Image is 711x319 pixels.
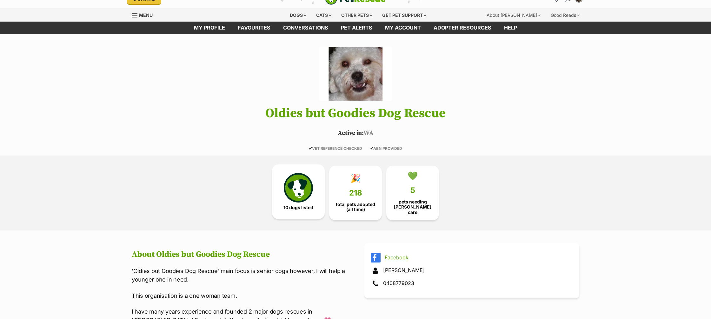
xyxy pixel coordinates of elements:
a: Pet alerts [335,22,379,34]
span: ABN PROVIDED [370,146,402,151]
a: My profile [188,22,231,34]
span: total pets adopted (all time) [335,202,376,212]
span: 10 dogs listed [283,205,313,210]
p: This organisation is a one woman team. [132,291,347,300]
a: 10 dogs listed [272,164,325,219]
span: Active in: [338,129,363,137]
a: Facebook [385,255,570,260]
icon: ✔ [309,146,312,151]
div: Cats [312,9,336,22]
h1: Oldies but Goodies Dog Rescue [122,106,589,120]
div: Dogs [285,9,311,22]
a: Menu [132,9,157,20]
div: Good Reads [546,9,584,22]
a: 🎉 218 total pets adopted (all time) [329,166,382,220]
a: conversations [277,22,335,34]
p: WA [122,129,589,138]
h2: About Oldies but Goodies Dog Rescue [132,250,347,259]
div: 🎉 [350,174,361,183]
p: 'Oldies but Goodies Dog Rescue' main focus is senior dogs however, I will help a younger one in n... [132,267,347,284]
img: petrescue-icon-eee76f85a60ef55c4a1927667547b313a7c0e82042636edf73dce9c88f694885.svg [284,173,313,202]
a: Favourites [231,22,277,34]
span: VET REFERENCE CHECKED [309,146,362,151]
a: Adopter resources [427,22,498,34]
span: 5 [410,186,415,195]
a: 💚 5 pets needing [PERSON_NAME] care [386,166,439,220]
div: 💚 [408,171,418,181]
span: pets needing [PERSON_NAME] care [392,199,434,215]
div: Other pets [337,9,377,22]
span: 218 [349,189,362,197]
div: [PERSON_NAME] [371,266,573,276]
a: My account [379,22,427,34]
img: Oldies but Goodies Dog Rescue [319,47,392,101]
div: Get pet support [378,9,431,22]
icon: ✔ [370,146,373,151]
div: About [PERSON_NAME] [482,9,545,22]
a: Help [498,22,523,34]
span: Menu [139,12,153,18]
div: 0408779023 [371,279,573,289]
